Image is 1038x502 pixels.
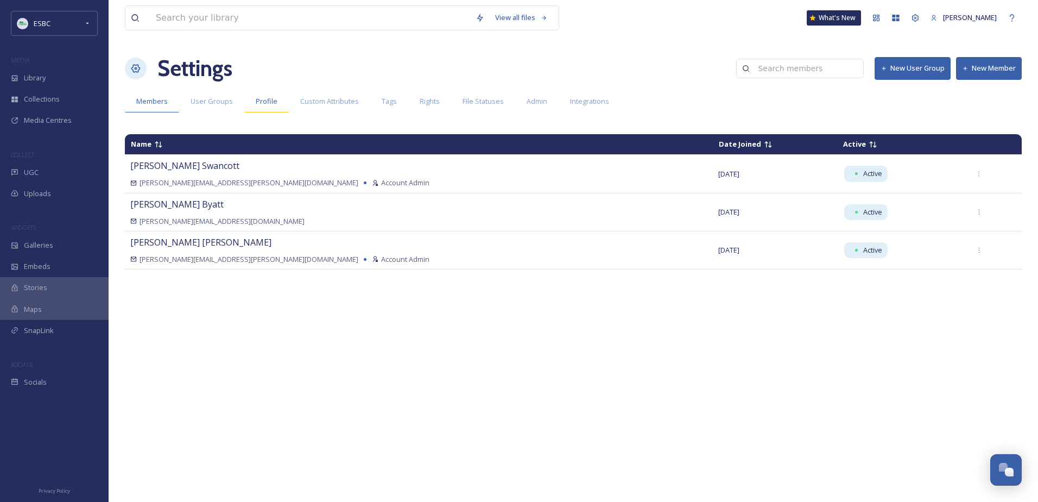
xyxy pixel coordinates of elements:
span: Account Admin [381,254,429,265]
span: Profile [256,96,277,106]
span: Collections [24,94,60,104]
span: Active [843,139,866,149]
span: Account Admin [381,178,429,188]
span: [DATE] [718,169,739,179]
span: WIDGETS [11,223,36,231]
td: Sort ascending [713,135,837,154]
span: Integrations [570,96,609,106]
span: SOCIALS [11,360,33,368]
span: [PERSON_NAME][EMAIL_ADDRESS][DOMAIN_NAME] [140,216,305,227]
span: User Groups [191,96,233,106]
span: MEDIA [11,56,30,64]
a: [PERSON_NAME] [925,7,1002,28]
span: [PERSON_NAME] Byatt [130,198,224,210]
span: [PERSON_NAME] Swancott [130,160,239,172]
img: east-staffs.png [17,18,28,29]
span: Maps [24,304,42,315]
span: [PERSON_NAME] [PERSON_NAME] [130,236,271,248]
input: Search members [752,58,858,79]
span: Uploads [24,189,51,199]
button: New Member [956,57,1022,79]
span: [PERSON_NAME][EMAIL_ADDRESS][PERSON_NAME][DOMAIN_NAME] [140,254,358,265]
td: Sort descending [125,135,712,154]
button: Open Chat [990,454,1022,486]
span: Socials [24,377,47,387]
h1: Settings [157,52,232,85]
span: Name [131,139,151,149]
span: ESBC [34,18,50,28]
span: Admin [527,96,547,106]
span: Members [136,96,168,106]
span: Media Centres [24,115,72,125]
span: [DATE] [718,207,739,217]
td: Sort descending [965,140,1021,149]
span: SnapLink [24,325,54,336]
td: Sort descending [838,135,963,154]
span: [DATE] [718,245,739,255]
span: Active [863,207,882,217]
span: Privacy Policy [39,487,70,494]
span: UGC [24,167,39,178]
span: COLLECT [11,150,34,159]
span: Library [24,73,46,83]
span: Active [863,168,882,179]
span: Date Joined [719,139,761,149]
span: Custom Attributes [300,96,359,106]
span: Tags [382,96,397,106]
button: New User Group [875,57,951,79]
span: File Statuses [463,96,504,106]
a: Privacy Policy [39,484,70,497]
span: Rights [420,96,440,106]
a: What's New [807,10,861,26]
input: Search your library [150,6,470,30]
span: Embeds [24,261,50,272]
a: View all files [490,7,553,28]
span: Galleries [24,240,53,250]
span: [PERSON_NAME][EMAIL_ADDRESS][PERSON_NAME][DOMAIN_NAME] [140,178,358,188]
span: [PERSON_NAME] [943,12,997,22]
span: Active [863,245,882,255]
span: Stories [24,283,47,293]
